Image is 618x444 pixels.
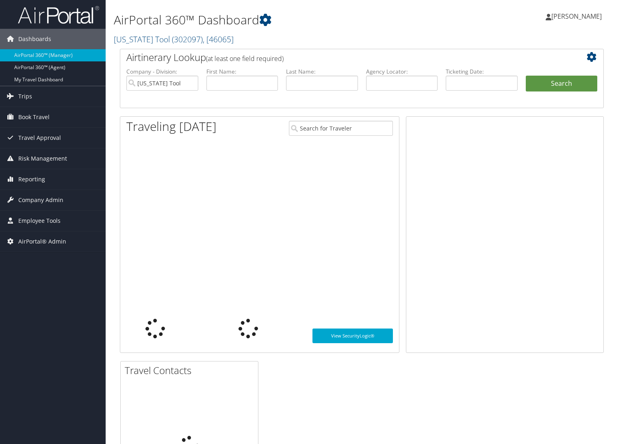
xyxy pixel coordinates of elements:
span: [PERSON_NAME] [551,12,602,21]
span: Trips [18,86,32,107]
span: AirPortal® Admin [18,231,66,252]
span: ( 302097 ) [172,34,203,45]
a: [PERSON_NAME] [546,4,610,28]
label: Company - Division: [126,67,198,76]
a: [US_STATE] Tool [114,34,234,45]
span: Reporting [18,169,45,189]
label: First Name: [206,67,278,76]
label: Ticketing Date: [446,67,518,76]
h2: Travel Contacts [125,363,258,377]
span: Employee Tools [18,211,61,231]
input: Search for Traveler [289,121,393,136]
span: (at least one field required) [206,54,284,63]
label: Last Name: [286,67,358,76]
span: Dashboards [18,29,51,49]
span: Risk Management [18,148,67,169]
span: Book Travel [18,107,50,127]
label: Agency Locator: [366,67,438,76]
button: Search [526,76,598,92]
img: airportal-logo.png [18,5,99,24]
h1: AirPortal 360™ Dashboard [114,11,445,28]
h2: Airtinerary Lookup [126,50,557,64]
span: Travel Approval [18,128,61,148]
span: , [ 46065 ] [203,34,234,45]
span: Company Admin [18,190,63,210]
a: View SecurityLogic® [312,329,393,343]
h1: Traveling [DATE] [126,118,217,135]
